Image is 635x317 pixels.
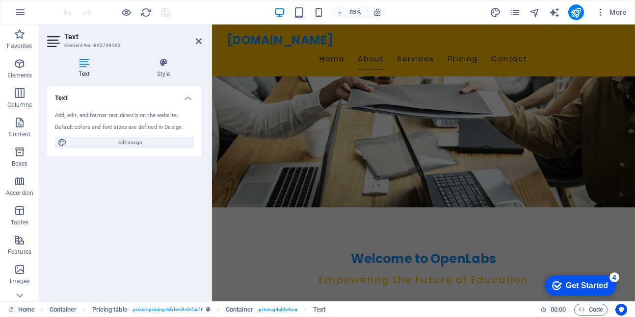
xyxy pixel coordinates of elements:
[55,112,194,120] div: Add, edit, and format text directly on the website.
[490,6,502,18] button: design
[132,304,202,316] span: . preset-pricing-table-v3-default
[592,4,631,20] button: More
[55,137,194,148] button: Edit design
[226,304,253,316] span: Click to select. Double-click to edit
[549,7,560,18] i: AI Writer
[551,304,566,316] span: 00 00
[7,101,32,109] p: Columns
[529,6,541,18] button: navigator
[47,58,125,78] h4: Text
[28,11,71,20] div: Get Started
[509,6,521,18] button: pages
[140,7,152,18] i: Reload page
[10,277,30,285] p: Images
[579,304,603,316] span: Code
[257,304,298,316] span: . pricing-table-box
[12,160,28,168] p: Boxes
[568,4,584,20] button: publish
[347,6,363,18] h6: 85%
[11,219,28,226] p: Tables
[140,6,152,18] button: reload
[50,304,77,316] span: Click to select. Double-click to edit
[64,32,202,41] h2: Text
[206,307,211,312] i: This element is a customizable preset
[70,137,191,148] span: Edit design
[55,123,194,132] div: Default colors and font sizes are defined in Design.
[7,72,32,79] p: Elements
[529,7,540,18] i: Navigator
[615,304,627,316] button: Usercentrics
[596,7,627,17] span: More
[7,5,79,25] div: Get Started 4 items remaining, 20% complete
[47,86,202,104] h4: Text
[64,41,182,50] h3: Element #ed-892709962
[50,304,326,316] nav: breadcrumb
[570,7,582,18] i: Publish
[120,6,132,18] button: Click here to leave preview mode and continue editing
[6,189,33,197] p: Accordion
[373,8,382,17] i: On resize automatically adjust zoom level to fit chosen device.
[574,304,608,316] button: Code
[72,2,82,12] div: 4
[549,6,560,18] button: text_generator
[8,248,31,256] p: Features
[490,7,501,18] i: Design (Ctrl+Alt+Y)
[7,42,32,50] p: Favorites
[125,58,202,78] h4: Style
[509,7,521,18] i: Pages (Ctrl+Alt+S)
[540,304,566,316] h6: Session time
[92,304,128,316] span: Click to select. Double-click to edit
[313,304,325,316] span: Click to select. Double-click to edit
[557,306,559,313] span: :
[9,130,30,138] p: Content
[333,6,368,18] button: 85%
[8,304,35,316] a: Click to cancel selection. Double-click to open Pages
